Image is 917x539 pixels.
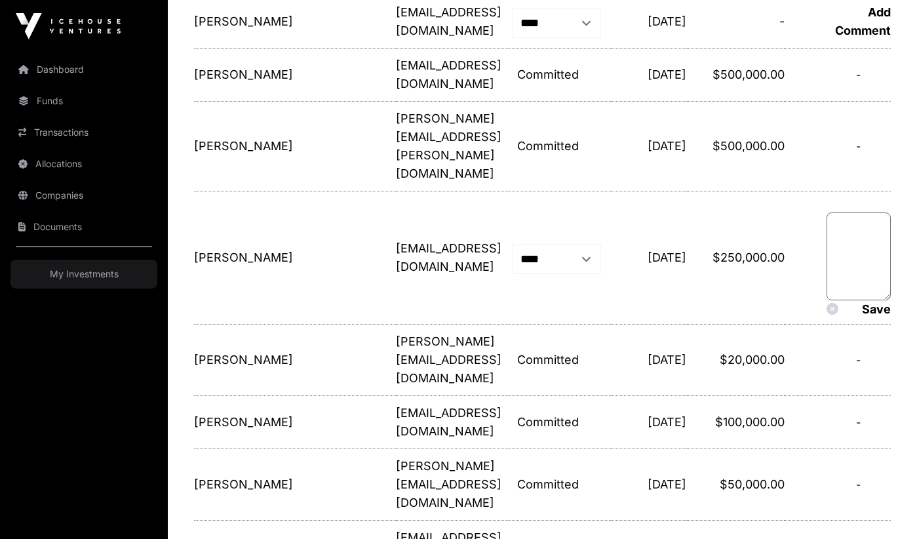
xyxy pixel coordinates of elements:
p: $50,000.00 [686,475,785,494]
p: [PERSON_NAME] [194,413,227,431]
p: $500,000.00 [686,66,785,84]
a: My Investments [10,260,157,289]
p: Committed [517,351,612,369]
a: Transactions [10,118,157,147]
p: [EMAIL_ADDRESS][DOMAIN_NAME] [396,404,507,441]
p: $250,000.00 [686,249,785,267]
p: [DATE] [611,351,686,369]
p: [EMAIL_ADDRESS][DOMAIN_NAME] [396,56,507,93]
a: Dashboard [10,55,157,84]
div: - [827,138,891,154]
a: Documents [10,212,157,241]
p: - [686,12,785,31]
a: Save [862,297,891,321]
div: - [827,352,891,368]
p: [DATE] [611,12,686,31]
p: [PERSON_NAME][EMAIL_ADDRESS][PERSON_NAME][DOMAIN_NAME] [396,110,507,183]
p: Committed [517,413,612,431]
p: [PERSON_NAME] [194,475,227,494]
p: [EMAIL_ADDRESS][DOMAIN_NAME] [396,3,507,40]
p: $500,000.00 [686,137,785,155]
p: [PERSON_NAME] [194,137,227,155]
p: [PERSON_NAME] [194,351,227,369]
iframe: Chat Widget [851,476,917,539]
div: - [827,477,891,492]
p: Committed [517,66,612,84]
p: [PERSON_NAME][EMAIL_ADDRESS][DOMAIN_NAME] [396,332,507,388]
p: $100,000.00 [686,413,785,431]
p: [PERSON_NAME] [194,12,227,31]
p: [DATE] [611,137,686,155]
p: [DATE] [611,475,686,494]
p: Committed [517,137,612,155]
a: Companies [10,181,157,210]
img: Icehouse Ventures Logo [16,13,121,39]
p: $20,000.00 [686,351,785,369]
p: [PERSON_NAME] [194,66,227,84]
p: [DATE] [611,249,686,267]
p: [PERSON_NAME] [194,249,227,267]
p: [DATE] [611,66,686,84]
p: [DATE] [611,413,686,431]
div: - [827,67,891,83]
p: Committed [517,475,612,494]
a: Funds [10,87,157,115]
p: [EMAIL_ADDRESS][DOMAIN_NAME] [396,239,507,276]
div: - [827,414,891,430]
p: [PERSON_NAME][EMAIL_ADDRESS][DOMAIN_NAME] [396,457,507,512]
a: Allocations [10,150,157,178]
